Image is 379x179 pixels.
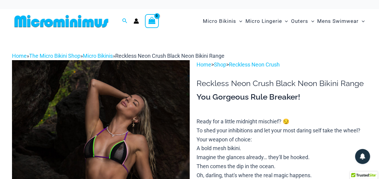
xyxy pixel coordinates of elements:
span: Menu Toggle [308,14,314,29]
h3: You Gorgeous Rule Breaker! [197,92,367,102]
a: Home [12,53,27,59]
a: Micro BikinisMenu ToggleMenu Toggle [201,12,244,30]
nav: Site Navigation [200,11,367,31]
span: Outers [291,14,308,29]
span: » » » [12,53,224,59]
a: View Shopping Cart, empty [145,14,159,28]
a: OutersMenu ToggleMenu Toggle [290,12,316,30]
span: Menu Toggle [236,14,242,29]
a: Mens SwimwearMenu ToggleMenu Toggle [316,12,366,30]
h1: Reckless Neon Crush Black Neon Bikini Range [197,79,367,88]
p: > > [197,60,367,69]
a: Micro LingerieMenu ToggleMenu Toggle [244,12,289,30]
img: MM SHOP LOGO FLAT [12,14,111,28]
a: The Micro Bikini Shop [29,53,80,59]
span: Reckless Neon Crush Black Neon Bikini Range [115,53,224,59]
span: Menu Toggle [282,14,288,29]
a: Shop [214,61,226,68]
span: Menu Toggle [359,14,365,29]
span: Micro Lingerie [245,14,282,29]
a: Micro Bikinis [83,53,113,59]
span: Micro Bikinis [203,14,236,29]
a: Search icon link [122,17,128,25]
a: Home [197,61,211,68]
span: Mens Swimwear [317,14,359,29]
a: Account icon link [134,18,139,24]
a: Reckless Neon Crush [229,61,280,68]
